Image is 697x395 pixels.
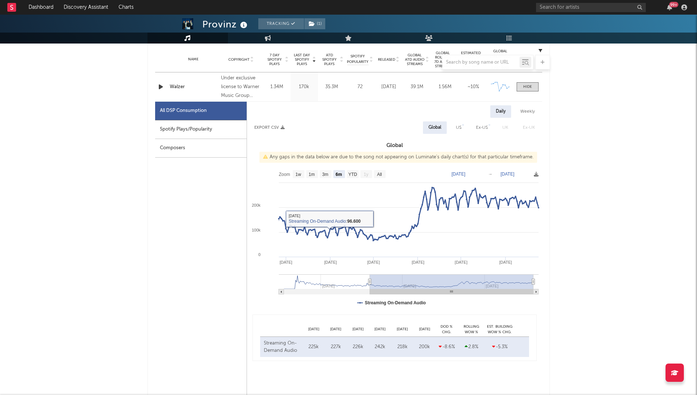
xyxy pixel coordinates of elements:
text: [DATE] [280,260,292,264]
h3: Global [247,141,542,150]
div: 218k [393,343,412,351]
div: 226k [349,343,367,351]
div: Composers [155,139,247,158]
text: [DATE] [324,260,337,264]
div: Ex-US [476,123,488,132]
text: Zoom [279,172,290,177]
div: 39.1M [405,83,429,91]
text: [DATE] [454,260,467,264]
div: Streaming On-Demand Audio [264,340,301,354]
div: [DATE] [303,327,325,332]
div: 72 [347,83,373,91]
text: 1w [295,172,301,177]
text: [DATE] [367,260,380,264]
button: Tracking [258,18,304,29]
div: [DATE] [325,327,347,332]
text: 6m [336,172,342,177]
div: Global [428,123,441,132]
text: 0 [258,252,260,257]
text: [DATE] [451,172,465,177]
div: All DSP Consumption [155,102,247,120]
div: 225k [304,343,323,351]
text: [DATE] [501,172,514,177]
input: Search for artists [536,3,646,12]
input: Search by song name or URL [442,60,520,65]
div: Under exclusive license to Warner Music Group Germany Holding GmbH, © 2025 Provinz GbR [PERSON_NA... [221,74,261,100]
span: Estimated % Playlist Streams Last Day [461,51,481,68]
div: Global Streaming Trend (Last 60D) [489,49,511,71]
div: Rolling WoW % Chg. [458,324,485,335]
text: → [488,172,492,177]
text: [DATE] [412,260,424,264]
div: 242k [371,343,390,351]
div: [DATE] [413,327,436,332]
div: Provinz [202,18,249,30]
div: 170k [292,83,316,91]
div: 200k [415,343,434,351]
text: 200k [252,203,261,207]
span: ( 1 ) [304,18,326,29]
div: Daily [490,105,511,118]
div: Any gaps in the data below are due to the song not appearing on Luminate's daily chart(s) for tha... [259,152,537,163]
div: [DATE] [347,327,369,332]
text: 100k [252,228,261,232]
text: 1m [308,172,315,177]
div: 227k [326,343,345,351]
div: 1.34M [265,83,289,91]
div: [DATE] [391,327,413,332]
div: 1.56M [433,83,457,91]
a: Walzer [170,83,218,91]
span: 7 Day Spotify Plays [265,53,284,66]
span: Global Rolling 7D Audio Streams [433,51,453,68]
div: 35.3M [320,83,344,91]
span: ATD Spotify Plays [320,53,339,66]
button: Export CSV [254,125,285,130]
div: Spotify Plays/Popularity [155,120,247,139]
button: 99+ [667,4,672,10]
div: [DATE] [369,327,391,332]
div: ~ 10 % [461,83,486,91]
button: (1) [304,18,325,29]
div: Weekly [515,105,540,118]
div: [DATE] [376,83,401,91]
text: YTD [348,172,357,177]
div: All DSP Consumption [160,106,207,115]
div: 99 + [669,2,678,7]
text: Streaming On-Demand Audio [365,300,426,305]
span: Global ATD Audio Streams [405,53,425,66]
text: All [377,172,382,177]
div: DoD % Chg. [436,324,458,335]
div: -5.3 % [487,343,513,351]
text: [DATE] [499,260,512,264]
span: Spotify Popularity [347,54,368,65]
text: 1y [364,172,368,177]
span: Last Day Spotify Plays [292,53,312,66]
div: -8.6 % [438,343,456,351]
div: Est. Building WoW % Chg. [485,324,514,335]
div: 2.8 % [460,343,483,351]
text: 3m [322,172,328,177]
div: US [456,123,461,132]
